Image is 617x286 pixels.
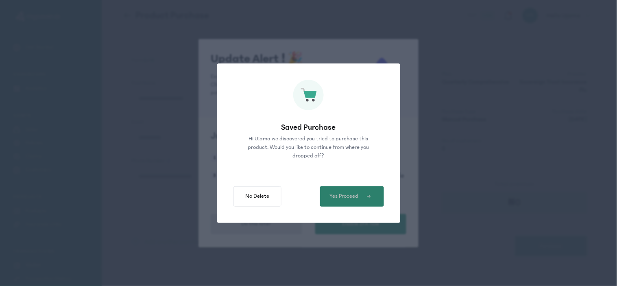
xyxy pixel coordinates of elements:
[233,122,384,133] p: Saved Purchase
[245,192,269,201] span: No Delete
[240,135,377,160] p: Hi Ujama we discovered you tried to purchase this product. Would you like to continue from where ...
[330,192,359,201] span: Yes Proceed
[233,186,281,207] button: No Delete
[320,186,384,207] button: Yes Proceed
